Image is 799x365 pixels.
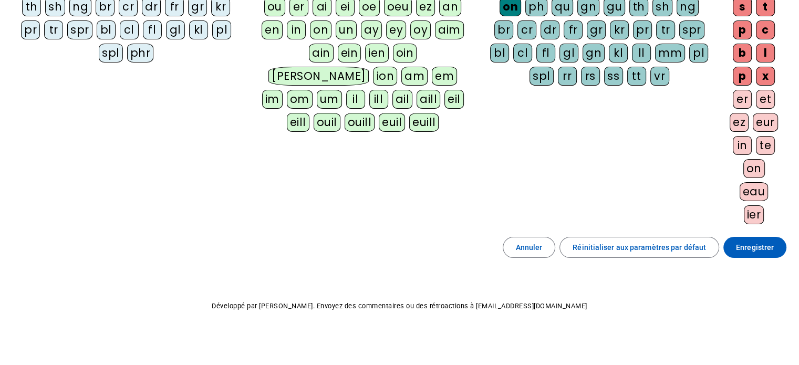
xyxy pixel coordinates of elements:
div: ain [309,44,334,62]
div: gn [583,44,605,62]
div: pr [21,20,40,39]
div: p [733,67,752,86]
div: euil [379,113,405,132]
div: in [287,20,306,39]
div: eill [287,113,309,132]
p: Développé par [PERSON_NAME]. Envoyez des commentaires ou des rétroactions à [EMAIL_ADDRESS][DOMAI... [8,300,791,312]
div: ill [369,90,388,109]
button: Réinitialiser aux paramètres par défaut [559,237,719,258]
div: et [756,90,775,109]
div: [PERSON_NAME] [268,67,369,86]
div: em [432,67,457,86]
div: cl [120,20,139,39]
div: vr [650,67,669,86]
div: kl [609,44,628,62]
div: fl [143,20,162,39]
button: Enregistrer [723,237,786,258]
div: fr [564,20,583,39]
div: oy [410,20,431,39]
div: fl [536,44,555,62]
div: ien [365,44,389,62]
div: cl [513,44,532,62]
div: tt [627,67,646,86]
div: bl [490,44,509,62]
div: gl [559,44,578,62]
div: pr [633,20,652,39]
div: ein [338,44,361,62]
div: er [733,90,752,109]
div: te [756,136,775,155]
div: aim [435,20,464,39]
div: cr [517,20,536,39]
div: b [733,44,752,62]
div: x [756,67,775,86]
div: ay [361,20,382,39]
div: eur [753,113,778,132]
div: ll [632,44,651,62]
div: oin [393,44,417,62]
div: br [494,20,513,39]
div: spr [67,20,92,39]
div: un [336,20,357,39]
div: rr [558,67,577,86]
div: ier [744,205,764,224]
div: mm [655,44,685,62]
div: spl [99,44,123,62]
div: en [262,20,283,39]
div: im [262,90,283,109]
div: c [756,20,775,39]
div: eil [444,90,464,109]
div: um [317,90,342,109]
div: tr [656,20,675,39]
div: ez [730,113,749,132]
div: ouil [314,113,340,132]
div: rs [581,67,600,86]
div: gl [166,20,185,39]
div: ey [386,20,406,39]
span: Réinitialiser aux paramètres par défaut [573,241,706,254]
div: ion [373,67,397,86]
div: om [287,90,313,109]
div: spr [679,20,704,39]
div: il [346,90,365,109]
div: in [733,136,752,155]
div: bl [97,20,116,39]
div: ail [392,90,413,109]
div: pl [689,44,708,62]
button: Annuler [503,237,556,258]
div: l [756,44,775,62]
div: dr [541,20,559,39]
div: pl [212,20,231,39]
div: ss [604,67,623,86]
div: euill [409,113,439,132]
span: Enregistrer [736,241,774,254]
div: on [743,159,765,178]
div: tr [44,20,63,39]
div: on [310,20,331,39]
div: ouill [345,113,375,132]
div: phr [127,44,154,62]
div: spl [530,67,554,86]
div: am [401,67,428,86]
div: p [733,20,752,39]
div: kl [189,20,208,39]
div: eau [740,182,769,201]
div: aill [417,90,440,109]
span: Annuler [516,241,543,254]
div: gr [587,20,606,39]
div: kr [610,20,629,39]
